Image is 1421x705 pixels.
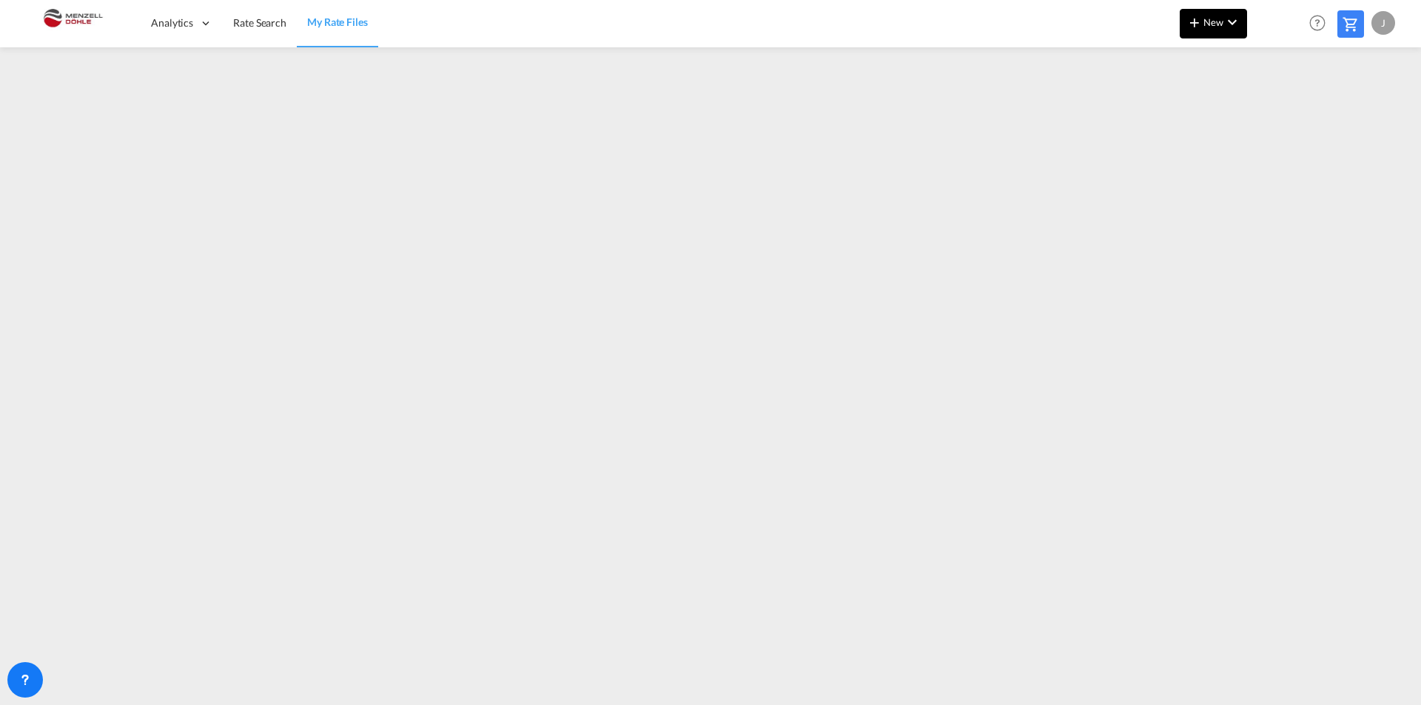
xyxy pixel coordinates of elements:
[1186,16,1241,28] span: New
[1371,11,1395,35] div: J
[233,16,286,29] span: Rate Search
[1305,10,1330,36] span: Help
[1186,13,1203,31] md-icon: icon-plus 400-fg
[1223,13,1241,31] md-icon: icon-chevron-down
[307,16,368,28] span: My Rate Files
[1180,9,1247,38] button: icon-plus 400-fgNewicon-chevron-down
[151,16,193,30] span: Analytics
[22,7,122,40] img: 5c2b1670644e11efba44c1e626d722bd.JPG
[1305,10,1337,37] div: Help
